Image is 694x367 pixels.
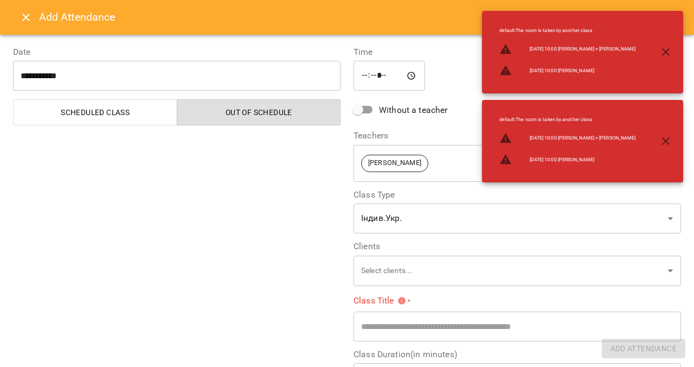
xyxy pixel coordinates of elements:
[361,265,664,276] p: Select clients...
[354,296,406,305] span: Class Title
[177,99,341,125] button: Out of Schedule
[354,144,681,182] div: [PERSON_NAME]
[13,4,39,30] button: Close
[491,23,645,39] li: default : The room is taken by another class
[39,9,681,26] h6: Add Attendance
[354,255,681,286] div: Select clients...
[491,149,645,170] li: [DATE] 10:00 [PERSON_NAME]
[354,242,681,251] label: Clients
[354,350,681,359] label: Class Duration(in minutes)
[354,191,681,199] label: Class Type
[379,104,448,117] span: Without a teacher
[184,106,335,119] span: Out of Schedule
[491,60,645,81] li: [DATE] 10:00 [PERSON_NAME]
[20,106,171,119] span: Scheduled class
[354,131,681,140] label: Teachers
[354,48,681,56] label: Time
[397,296,406,305] svg: Please specify class title or select clients
[491,128,645,149] li: [DATE] 10:00 [PERSON_NAME] + [PERSON_NAME]
[13,48,340,56] label: Date
[491,39,645,60] li: [DATE] 10:00 [PERSON_NAME] + [PERSON_NAME]
[491,112,645,128] li: default : The room is taken by another class
[362,158,428,168] span: [PERSON_NAME]
[13,99,177,125] button: Scheduled class
[354,204,681,234] div: Індив.Укр.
